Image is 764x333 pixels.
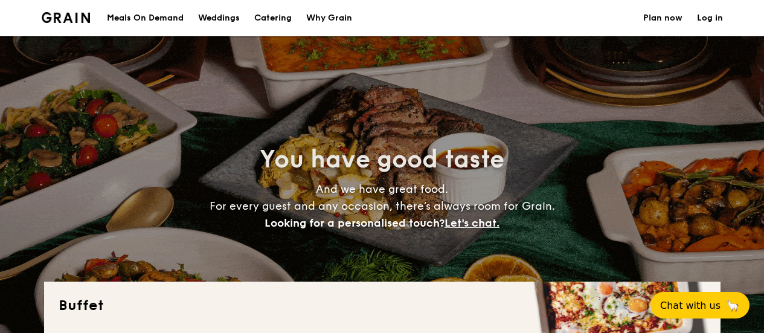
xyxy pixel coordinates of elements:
[260,145,504,174] span: You have good taste
[445,216,499,230] span: Let's chat.
[660,300,721,311] span: Chat with us
[42,12,91,23] a: Logotype
[59,296,706,315] h2: Buffet
[265,216,445,230] span: Looking for a personalised touch?
[650,292,750,318] button: Chat with us🦙
[210,183,555,230] span: And we have great food. For every guest and any occasion, there’s always room for Grain.
[42,12,91,23] img: Grain
[725,299,740,312] span: 🦙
